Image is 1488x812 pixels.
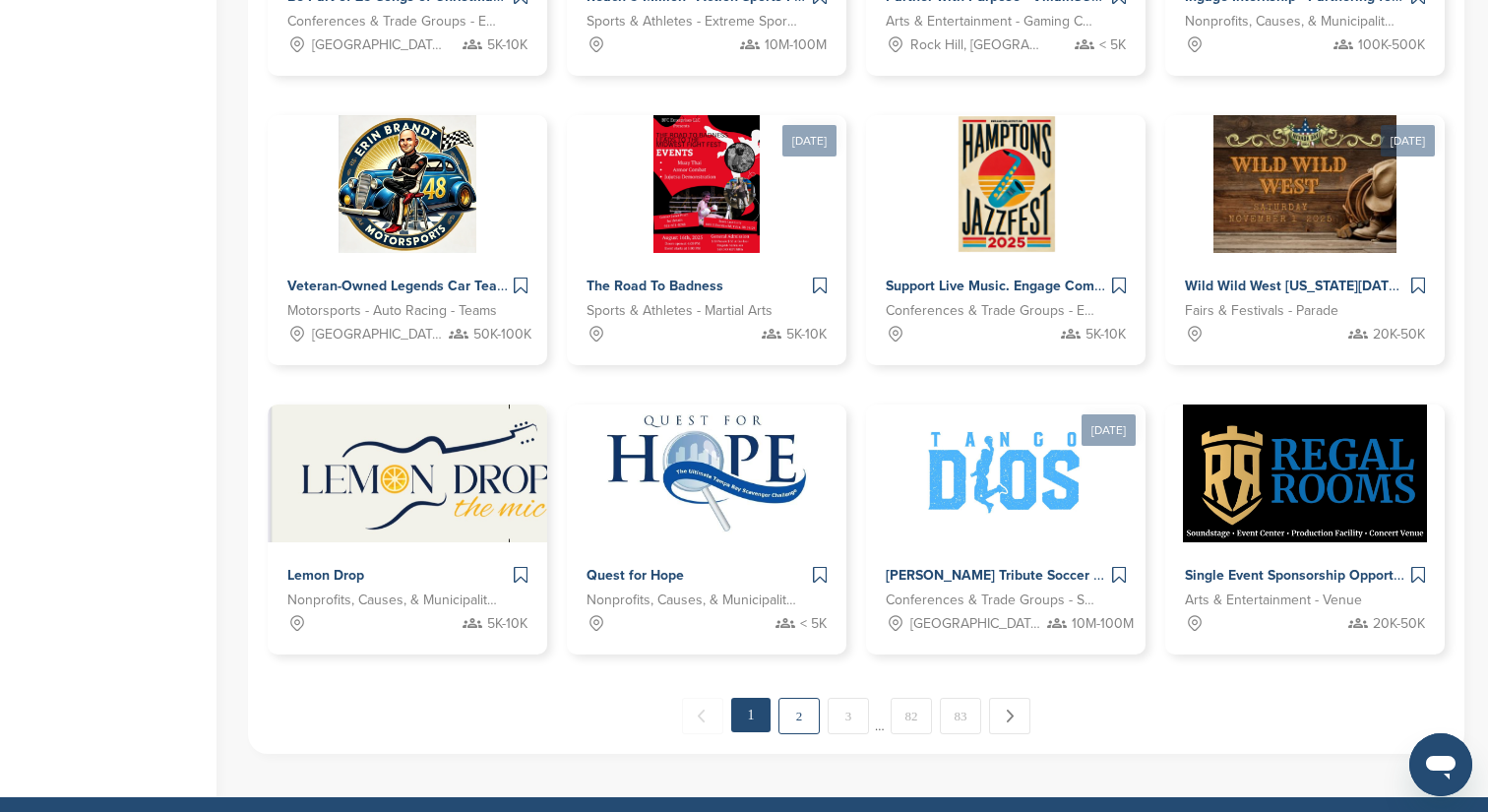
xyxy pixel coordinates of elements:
span: Veteran-Owned Legends Car Team Driving Racing Excellence and Community Impact Across [GEOGRAPHIC_... [287,278,1093,294]
span: Single Event Sponsorship Opportunities [1185,567,1437,584]
span: Conferences & Trade Groups - Sports [886,590,1096,611]
span: Support Live Music. Engage Community. Amplify Your Brand [886,278,1267,294]
span: Rock Hill, [GEOGRAPHIC_DATA] [910,34,1042,56]
a: 82 [891,698,932,734]
span: Arts & Entertainment - Gaming Conventions [886,11,1096,32]
span: [GEOGRAPHIC_DATA], [GEOGRAPHIC_DATA] [312,34,444,56]
span: 5K-10K [786,324,827,345]
span: [GEOGRAPHIC_DATA], [GEOGRAPHIC_DATA], [GEOGRAPHIC_DATA], [GEOGRAPHIC_DATA] [312,324,444,345]
img: Sponsorpitch & [268,405,597,542]
span: < 5K [1099,34,1126,56]
span: 10M-100M [1072,613,1134,635]
img: Sponsorpitch & [1183,405,1428,542]
span: [GEOGRAPHIC_DATA], [GEOGRAPHIC_DATA] [910,613,1042,635]
span: Lemon Drop [287,567,364,584]
span: … [875,698,885,733]
span: Nonprofits, Causes, & Municipalities - Health and Wellness [587,590,797,611]
span: The Road To Badness [587,278,723,294]
div: [DATE] [1082,414,1136,446]
span: Wild Wild West [US_STATE][DATE] Parade [1185,278,1450,294]
img: Sponsorpitch & [955,115,1058,253]
span: Conferences & Trade Groups - Entertainment [886,300,1096,322]
a: Next → [989,698,1030,734]
em: 1 [731,698,771,732]
span: 5K-10K [1085,324,1126,345]
a: [DATE] Sponsorpitch & The Road To Badness Sports & Athletes - Martial Arts 5K-10K [567,84,846,365]
span: Motorsports - Auto Racing - Teams [287,300,497,322]
span: Quest for Hope [587,567,684,584]
span: 20K-50K [1373,324,1425,345]
span: Nonprofits, Causes, & Municipalities - Education [1185,11,1395,32]
span: < 5K [800,613,827,635]
img: Sponsorpitch & [884,405,1129,542]
span: 50K-100K [473,324,531,345]
img: Sponsorpitch & [1213,115,1397,253]
a: 3 [828,698,869,734]
span: 20K-50K [1373,613,1425,635]
span: ← Previous [682,698,723,734]
span: Sports & Athletes - Extreme Sports [587,11,797,32]
a: [DATE] Sponsorpitch & [PERSON_NAME] Tribute Soccer Match with current soccer legends at the Ameri... [866,373,1146,655]
img: Sponsorpitch & [339,115,476,253]
a: [DATE] Sponsorpitch & Wild Wild West [US_STATE][DATE] Parade Fairs & Festivals - Parade 20K-50K [1165,84,1445,365]
a: Sponsorpitch & Quest for Hope Nonprofits, Causes, & Municipalities - Health and Wellness < 5K [567,405,846,655]
img: Sponsorpitch & [592,405,822,542]
img: Sponsorpitch & [653,115,760,253]
span: 5K-10K [487,34,527,56]
a: Sponsorpitch & Support Live Music. Engage Community. Amplify Your Brand Conferences & Trade Group... [866,115,1146,365]
a: Sponsorpitch & Lemon Drop Nonprofits, Causes, & Municipalities - Health and Wellness 5K-10K [268,405,547,655]
span: 100K-500K [1358,34,1425,56]
span: Conferences & Trade Groups - Entertainment [287,11,498,32]
a: Sponsorpitch & Single Event Sponsorship Opportunities Arts & Entertainment - Venue 20K-50K [1165,405,1445,655]
a: Sponsorpitch & Veteran-Owned Legends Car Team Driving Racing Excellence and Community Impact Acro... [268,115,547,365]
span: Arts & Entertainment - Venue [1185,590,1362,611]
span: Nonprofits, Causes, & Municipalities - Health and Wellness [287,590,498,611]
a: 2 [778,698,820,734]
iframe: Button to launch messaging window [1409,733,1472,796]
div: [DATE] [1381,125,1435,156]
span: Sports & Athletes - Martial Arts [587,300,773,322]
span: Fairs & Festivals - Parade [1185,300,1338,322]
a: 83 [940,698,981,734]
span: 5K-10K [487,613,527,635]
div: [DATE] [782,125,837,156]
span: 10M-100M [765,34,827,56]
